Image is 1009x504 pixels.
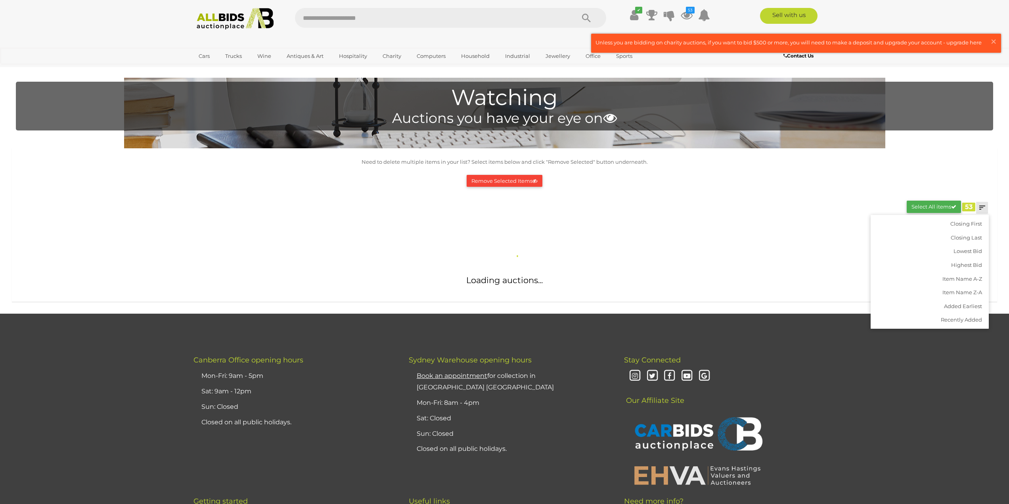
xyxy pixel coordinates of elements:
li: Sun: Closed [199,399,389,415]
span: Our Affiliate Site [624,384,684,405]
a: [GEOGRAPHIC_DATA] [193,63,260,76]
b: Contact Us [783,53,814,59]
a: Office [580,50,606,63]
a: Item Name A-Z [871,272,989,286]
span: Canberra Office opening hours [193,356,303,364]
a: Computers [412,50,451,63]
a: Item Name Z-A [871,286,989,299]
img: CARBIDS Auctionplace [630,409,765,461]
i: ✔ [635,7,642,13]
button: Select All items [907,201,961,213]
i: Instagram [628,369,642,383]
h1: Watching [20,86,989,110]
a: Cars [193,50,215,63]
a: Charity [377,50,406,63]
a: Antiques & Art [281,50,329,63]
p: Need to delete multiple items in your list? Select items below and click "Remove Selected" button... [16,157,993,167]
a: Sell with us [760,8,818,24]
a: Hospitality [334,50,372,63]
a: Highest Bid [871,258,989,272]
li: Closed on all public holidays. [415,441,604,457]
a: Closing First [871,217,989,231]
a: Book an appointmentfor collection in [GEOGRAPHIC_DATA] [GEOGRAPHIC_DATA] [417,372,554,391]
a: Contact Us [783,52,816,60]
li: Sat: Closed [415,411,604,426]
li: Mon-Fri: 8am - 4pm [415,395,604,411]
a: Household [456,50,495,63]
span: Loading auctions... [466,275,543,285]
img: EHVA | Evans Hastings Valuers and Auctioneers [630,465,765,485]
a: Jewellery [540,50,575,63]
a: Trucks [220,50,247,63]
a: Closing Last [871,231,989,245]
li: Sat: 9am - 12pm [199,384,389,399]
i: Youtube [680,369,694,383]
i: Twitter [645,369,659,383]
a: ✔ [628,8,640,22]
li: Mon-Fri: 9am - 5pm [199,368,389,384]
a: 53 [681,8,693,22]
li: Sun: Closed [415,426,604,442]
i: Facebook [662,369,676,383]
img: Allbids.com.au [192,8,278,30]
u: Book an appointment [417,372,487,379]
button: Remove Selected Items [467,175,542,187]
div: 53 [962,203,975,211]
a: Industrial [500,50,535,63]
i: 53 [686,7,695,13]
span: × [990,34,997,49]
i: Google [697,369,711,383]
a: Recently Added [871,313,989,327]
button: Search [567,8,606,28]
a: Lowest Bid [871,244,989,258]
li: Closed on all public holidays. [199,415,389,430]
h4: Auctions you have your eye on [20,111,989,126]
span: Sydney Warehouse opening hours [409,356,532,364]
a: Sports [611,50,638,63]
a: Added Earliest [871,299,989,313]
a: Wine [252,50,276,63]
span: Stay Connected [624,356,681,364]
